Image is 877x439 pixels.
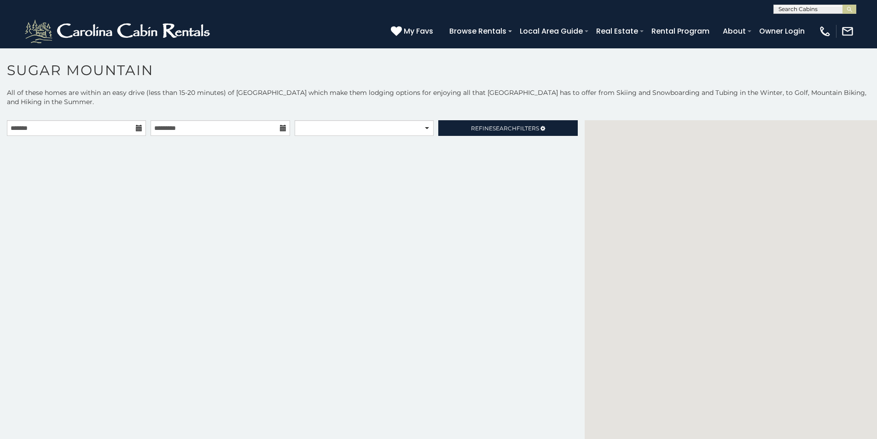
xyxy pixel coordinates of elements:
span: Search [493,125,517,132]
a: Local Area Guide [515,23,587,39]
a: Owner Login [755,23,809,39]
a: Browse Rentals [445,23,511,39]
a: Rental Program [647,23,714,39]
img: White-1-2.png [23,18,214,45]
span: My Favs [404,25,433,37]
span: Refine Filters [471,125,539,132]
a: Real Estate [592,23,643,39]
a: My Favs [391,25,436,37]
a: About [718,23,750,39]
img: mail-regular-white.png [841,25,854,38]
img: phone-regular-white.png [819,25,831,38]
a: RefineSearchFilters [438,120,577,136]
